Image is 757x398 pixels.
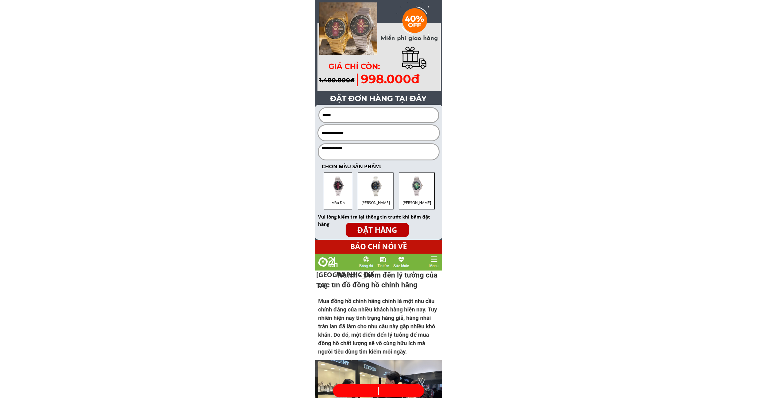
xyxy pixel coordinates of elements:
[346,223,409,237] p: ĐẶT HÀNG
[316,269,377,291] h3: [GEOGRAPHIC_DATA]
[322,162,382,170] h3: CHỌN MÀU SẢN PHẨM:
[316,62,392,71] h3: Giá chỉ còn:
[321,94,435,103] h3: ĐẶT ĐƠN HÀNG TẠI ĐÂY
[361,196,390,206] div: [PERSON_NAME]
[361,72,443,86] h3: 998.000đ
[403,196,431,206] div: [PERSON_NAME]
[378,34,440,43] h3: Miễn phí giao hàng
[327,196,349,206] div: Màu Đỏ
[317,77,356,84] h3: 1.400.000đ
[315,241,442,264] h3: BÁO CHÍ NÓI VỀ [GEOGRAPHIC_DATA] WATCH
[318,213,441,228] h3: Vui lòng kiểm tra lại thông tin trước khi bấm đặt hàng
